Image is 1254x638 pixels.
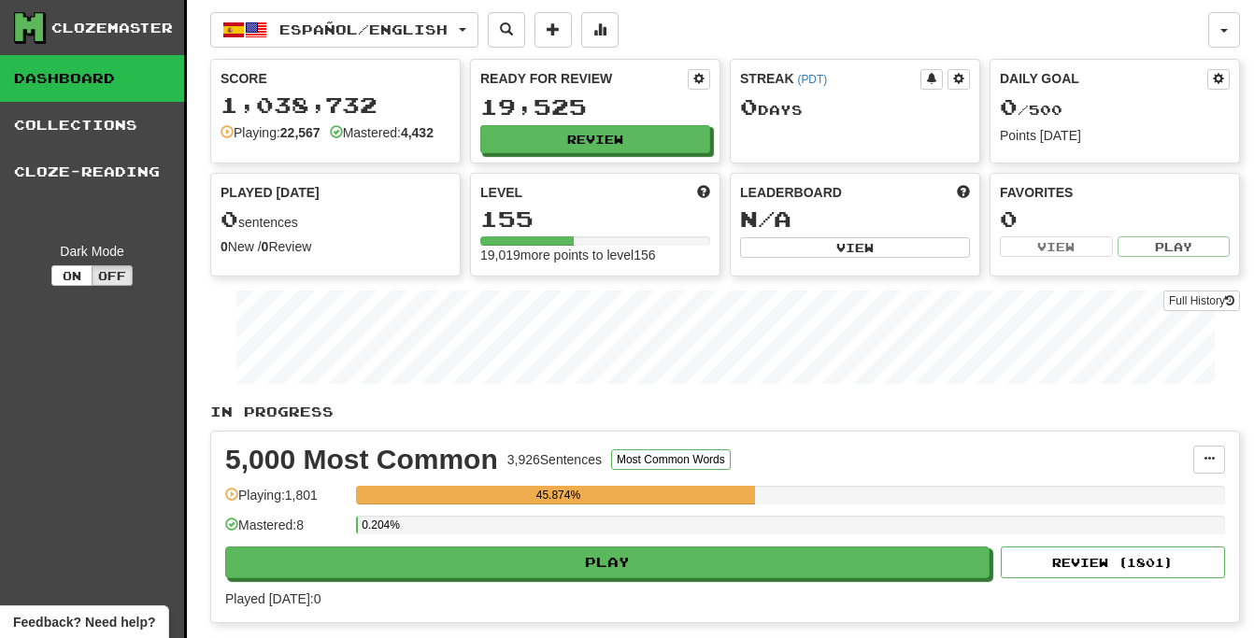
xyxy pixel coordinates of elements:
div: 19,019 more points to level 156 [480,246,710,264]
button: On [51,265,93,286]
span: Leaderboard [740,183,842,202]
div: Day s [740,95,970,120]
div: 3,926 Sentences [507,450,602,469]
div: Ready for Review [480,69,688,88]
span: Played [DATE] [221,183,320,202]
button: View [740,237,970,258]
button: View [1000,236,1113,257]
div: 0 [1000,207,1230,231]
div: Dark Mode [14,242,170,261]
div: Score [221,69,450,88]
span: Open feedback widget [13,613,155,631]
button: Most Common Words [611,449,731,470]
span: / 500 [1000,102,1062,118]
div: Clozemaster [51,19,173,37]
div: 1,038,732 [221,93,450,117]
span: Score more points to level up [697,183,710,202]
button: Review [480,125,710,153]
div: Playing: 1,801 [225,486,347,517]
span: Played [DATE]: 0 [225,591,321,606]
div: 5,000 Most Common [225,446,498,474]
span: 0 [740,93,758,120]
span: 0 [1000,93,1018,120]
button: Search sentences [488,12,525,48]
span: N/A [740,206,791,232]
strong: 22,567 [280,125,321,140]
div: 19,525 [480,95,710,119]
div: sentences [221,207,450,232]
strong: 0 [262,239,269,254]
span: 0 [221,206,238,232]
button: Add sentence to collection [534,12,572,48]
button: Play [225,546,990,578]
div: 155 [480,207,710,231]
button: Español/English [210,12,478,48]
div: Playing: [221,123,321,142]
strong: 0 [221,239,228,254]
a: Full History [1163,291,1240,311]
div: Mastered: 8 [225,516,347,546]
div: 45.874% [362,486,754,504]
strong: 4,432 [401,125,434,140]
button: Off [92,265,133,286]
div: Favorites [1000,183,1230,202]
div: Daily Goal [1000,69,1207,90]
div: Mastered: [330,123,434,142]
button: Play [1118,236,1231,257]
p: In Progress [210,403,1240,421]
span: Level [480,183,522,202]
a: (PDT) [797,73,827,86]
span: This week in points, UTC [957,183,970,202]
button: More stats [581,12,619,48]
button: Review (1801) [1001,546,1225,578]
div: Points [DATE] [1000,126,1230,145]
div: New / Review [221,237,450,256]
span: Español / English [279,21,448,37]
div: Streak [740,69,920,88]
